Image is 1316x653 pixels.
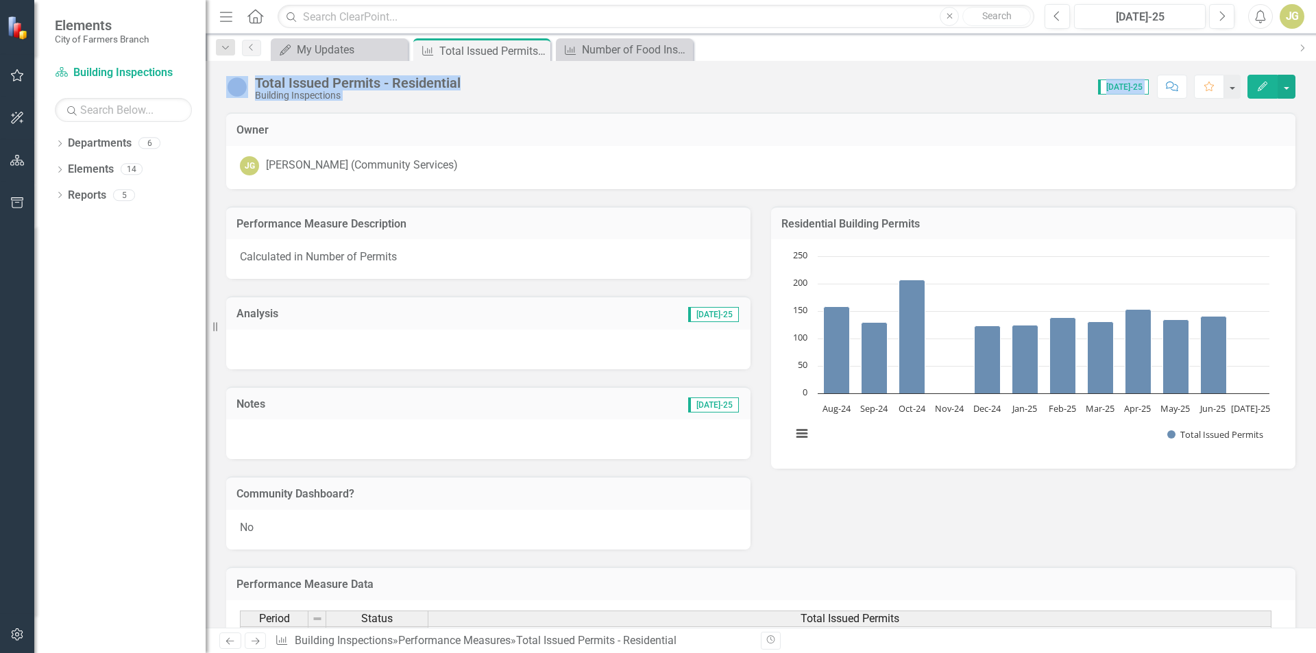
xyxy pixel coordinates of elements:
[236,218,740,230] h3: Performance Measure Description
[1074,4,1206,29] button: [DATE]-25
[792,424,812,443] button: View chart menu, Chart
[973,402,1001,415] text: Dec-24
[236,124,1285,136] h3: Owner
[516,634,677,647] div: Total Issued Permits - Residential
[1124,402,1151,415] text: Apr-25
[1050,318,1076,394] path: Feb-25, 138. Total Issued Permits.
[255,75,461,90] div: Total Issued Permits - Residential
[274,41,404,58] a: My Updates
[240,521,254,534] span: No
[1163,320,1189,394] path: May-25, 135. Total Issued Permits.
[559,41,690,58] a: Number of Food Inspections
[68,162,114,177] a: Elements
[275,633,751,649] div: » »
[1280,4,1304,29] button: JG
[798,358,807,371] text: 50
[793,331,807,343] text: 100
[1079,9,1201,25] div: [DATE]-25
[793,276,807,288] text: 200
[55,34,149,45] small: City of Farmers Branch
[962,7,1031,26] button: Search
[824,307,850,394] path: Aug-24, 158. Total Issued Permits.
[1231,402,1270,415] text: [DATE]-25
[236,578,1285,591] h3: Performance Measure Data
[860,402,888,415] text: Sep-24
[1167,428,1263,441] button: Show Total Issued Permits
[1086,402,1114,415] text: Mar-25
[297,41,404,58] div: My Updates
[793,249,807,261] text: 250
[785,249,1282,455] div: Chart. Highcharts interactive chart.
[688,397,739,412] span: [DATE]-25
[236,308,461,320] h3: Analysis
[398,634,511,647] a: Performance Measures
[1011,402,1037,415] text: Jan-25
[899,402,926,415] text: Oct-24
[781,218,1285,230] h3: Residential Building Permits
[785,249,1276,455] svg: Interactive chart
[975,326,1001,394] path: Dec-24, 123. Total Issued Permits.
[68,188,106,204] a: Reports
[1088,322,1114,394] path: Mar-25, 131. Total Issued Permits.
[266,158,458,173] div: [PERSON_NAME] (Community Services)
[1160,402,1190,415] text: May-25
[259,613,290,625] span: Period
[55,17,149,34] span: Elements
[240,156,259,175] div: JG
[7,16,31,40] img: ClearPoint Strategy
[439,42,547,60] div: Total Issued Permits - Residential
[312,613,323,624] img: 8DAGhfEEPCf229AAAAAElFTkSuQmCC
[801,613,899,625] span: Total Issued Permits
[582,41,690,58] div: Number of Food Inspections
[121,164,143,175] div: 14
[822,402,851,415] text: Aug-24
[236,488,740,500] h3: Community Dashboard?
[793,304,807,316] text: 150
[55,65,192,81] a: Building Inspections
[55,98,192,122] input: Search Below...
[803,386,807,398] text: 0
[688,307,739,322] span: [DATE]-25
[982,10,1012,21] span: Search
[1098,79,1149,95] span: [DATE]-25
[1201,317,1227,394] path: Jun-25, 141. Total Issued Permits.
[240,249,737,265] p: Calculated in Number of Permits
[236,398,416,410] h3: Notes
[1199,402,1226,415] text: Jun-25
[1125,310,1151,394] path: Apr-25, 153. Total Issued Permits.
[295,634,393,647] a: Building Inspections
[935,402,964,415] text: Nov-24
[113,189,135,201] div: 5
[899,280,925,394] path: Oct-24, 207. Total Issued Permits.
[68,136,132,151] a: Departments
[255,90,461,101] div: Building Inspections
[1012,325,1038,394] path: Jan-25, 124. Total Issued Permits.
[1049,402,1076,415] text: Feb-25
[138,138,160,149] div: 6
[278,5,1034,29] input: Search ClearPoint...
[226,76,248,98] img: No Information
[361,613,393,625] span: Status
[862,323,888,394] path: Sep-24, 130. Total Issued Permits.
